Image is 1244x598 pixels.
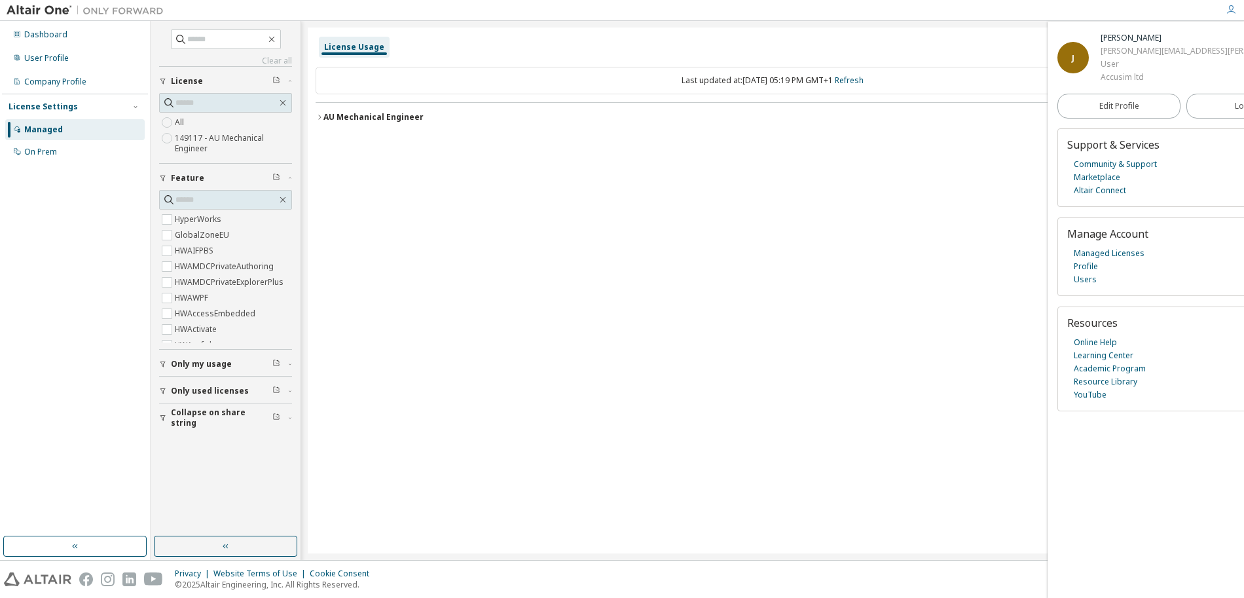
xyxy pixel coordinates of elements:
img: facebook.svg [79,572,93,586]
a: Refresh [835,75,864,86]
span: Feature [171,173,204,183]
span: Resources [1067,316,1118,330]
label: HWAIFPBS [175,243,216,259]
label: HWAWPF [175,290,211,306]
button: License [159,67,292,96]
label: 149117 - AU Mechanical Engineer [175,130,292,157]
a: Users [1074,273,1097,286]
a: Learning Center [1074,349,1133,362]
div: User Profile [24,53,69,64]
a: YouTube [1074,388,1107,402]
div: License Settings [9,102,78,112]
label: HWAMDCPrivateExplorerPlus [175,274,286,290]
span: J [1072,52,1074,64]
span: Only my usage [171,359,232,369]
a: Resource Library [1074,375,1137,388]
a: Online Help [1074,336,1117,349]
a: Clear all [159,56,292,66]
a: Community & Support [1074,158,1157,171]
img: linkedin.svg [122,572,136,586]
span: Support & Services [1067,138,1160,152]
a: Edit Profile [1057,94,1180,119]
button: Only my usage [159,350,292,379]
label: HWAMDCPrivateAuthoring [175,259,276,274]
button: Collapse on share string [159,403,292,432]
div: Managed [24,124,63,135]
button: AU Mechanical EngineerLicense ID: 149117 [316,103,1230,132]
span: Edit Profile [1099,101,1139,111]
div: Cookie Consent [310,569,377,579]
a: Academic Program [1074,362,1146,375]
span: Clear filter [272,413,280,423]
div: License Usage [324,42,384,52]
a: Marketplace [1074,171,1120,184]
a: Profile [1074,260,1098,273]
img: youtube.svg [144,572,163,586]
button: Feature [159,164,292,193]
span: Manage Account [1067,227,1148,241]
label: HWAcufwh [175,337,217,353]
div: Company Profile [24,77,86,87]
label: All [175,115,187,130]
div: AU Mechanical Engineer [323,112,424,122]
img: altair_logo.svg [4,572,71,586]
span: Collapse on share string [171,407,272,428]
img: Altair One [7,4,170,17]
label: HWActivate [175,322,219,337]
label: GlobalZoneEU [175,227,232,243]
span: License [171,76,203,86]
a: Managed Licenses [1074,247,1144,260]
div: Last updated at: [DATE] 05:19 PM GMT+1 [316,67,1230,94]
img: instagram.svg [101,572,115,586]
span: Clear filter [272,386,280,396]
span: Only used licenses [171,386,249,396]
a: Altair Connect [1074,184,1126,197]
p: © 2025 Altair Engineering, Inc. All Rights Reserved. [175,579,377,590]
span: Clear filter [272,173,280,183]
div: Privacy [175,569,213,579]
span: Clear filter [272,359,280,369]
span: Clear filter [272,76,280,86]
div: Website Terms of Use [213,569,310,579]
div: Dashboard [24,29,67,40]
button: Only used licenses [159,377,292,405]
label: HyperWorks [175,212,224,227]
label: HWAccessEmbedded [175,306,258,322]
div: On Prem [24,147,57,157]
